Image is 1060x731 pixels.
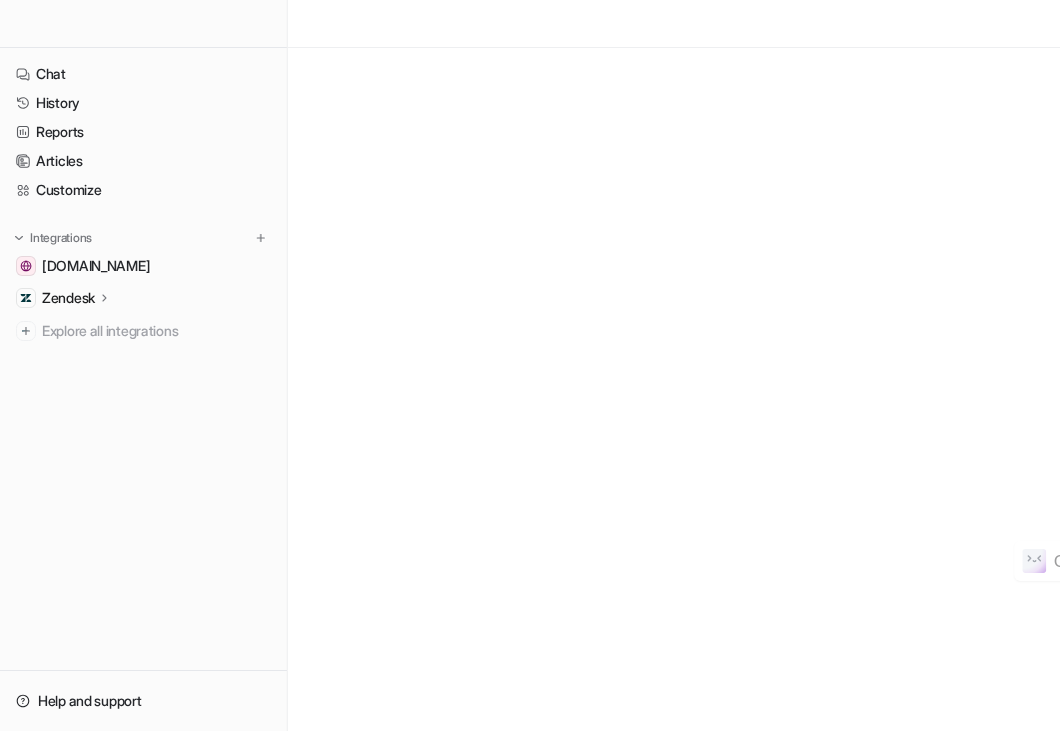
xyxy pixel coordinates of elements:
p: Integrations [30,230,92,246]
img: expand menu [12,231,26,245]
a: Articles [8,147,279,175]
a: www.ahaharmony.com[DOMAIN_NAME] [8,252,279,280]
img: Zendesk [20,292,32,304]
span: Explore all integrations [42,315,271,347]
a: Reports [8,118,279,146]
img: menu_add.svg [254,231,268,245]
a: Help and support [8,687,279,715]
p: Zendesk [42,288,95,308]
a: History [8,89,279,117]
img: www.ahaharmony.com [20,260,32,272]
a: Customize [8,176,279,204]
a: Explore all integrations [8,317,279,345]
img: explore all integrations [16,321,36,341]
button: Integrations [8,228,98,248]
a: Chat [8,60,279,88]
span: [DOMAIN_NAME] [42,256,150,276]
